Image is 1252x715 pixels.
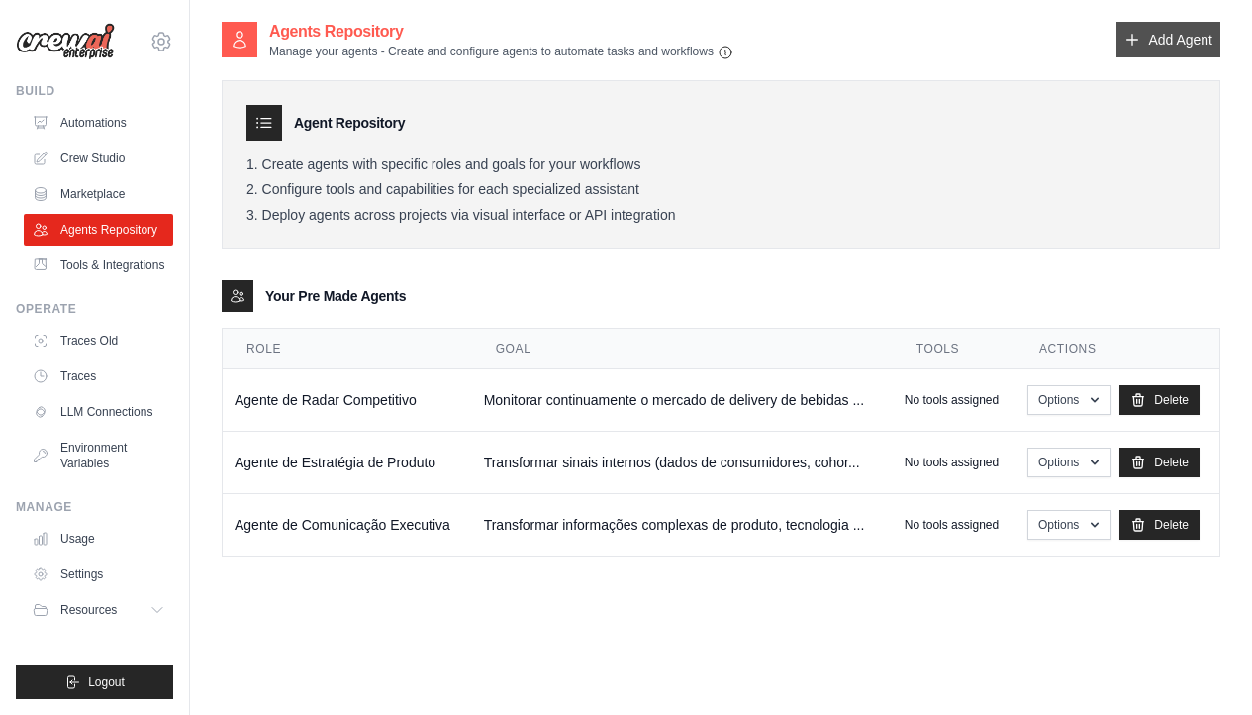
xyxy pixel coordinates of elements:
button: Options [1027,510,1111,540]
p: No tools assigned [905,517,999,533]
th: Role [223,329,472,369]
a: Traces Old [24,325,173,357]
a: Delete [1119,448,1200,477]
h2: Agents Repository [269,20,733,44]
td: Agente de Radar Competitivo [223,369,472,432]
span: Resources [60,602,117,618]
a: Traces [24,360,173,392]
h3: Agent Repository [294,113,405,133]
div: Build [16,83,173,99]
th: Actions [1015,329,1219,369]
a: Marketplace [24,178,173,210]
div: Operate [16,301,173,317]
img: Logo [16,23,115,60]
a: Automations [24,107,173,139]
td: Transformar informações complexas de produto, tecnologia ... [472,494,893,557]
p: No tools assigned [905,455,999,470]
button: Options [1027,448,1111,477]
h3: Your Pre Made Agents [265,286,406,306]
a: Delete [1119,510,1200,540]
button: Resources [24,594,173,626]
td: Monitorar continuamente o mercado de delivery de bebidas ... [472,369,893,432]
a: LLM Connections [24,396,173,428]
li: Create agents with specific roles and goals for your workflows [246,156,1196,174]
button: Options [1027,385,1111,415]
td: Transformar sinais internos (dados de consumidores, cohor... [472,432,893,494]
a: Settings [24,559,173,590]
li: Configure tools and capabilities for each specialized assistant [246,181,1196,199]
a: Environment Variables [24,432,173,479]
p: Manage your agents - Create and configure agents to automate tasks and workflows [269,44,733,60]
td: Agente de Comunicação Executiva [223,494,472,557]
a: Add Agent [1116,22,1220,57]
button: Logout [16,665,173,699]
a: Usage [24,523,173,555]
th: Tools [893,329,1015,369]
a: Tools & Integrations [24,250,173,281]
a: Crew Studio [24,143,173,174]
th: Goal [472,329,893,369]
p: No tools assigned [905,392,999,408]
div: Manage [16,499,173,515]
a: Agents Repository [24,214,173,246]
li: Deploy agents across projects via visual interface or API integration [246,207,1196,225]
span: Logout [88,674,125,690]
td: Agente de Estratégia de Produto [223,432,472,494]
a: Delete [1119,385,1200,415]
